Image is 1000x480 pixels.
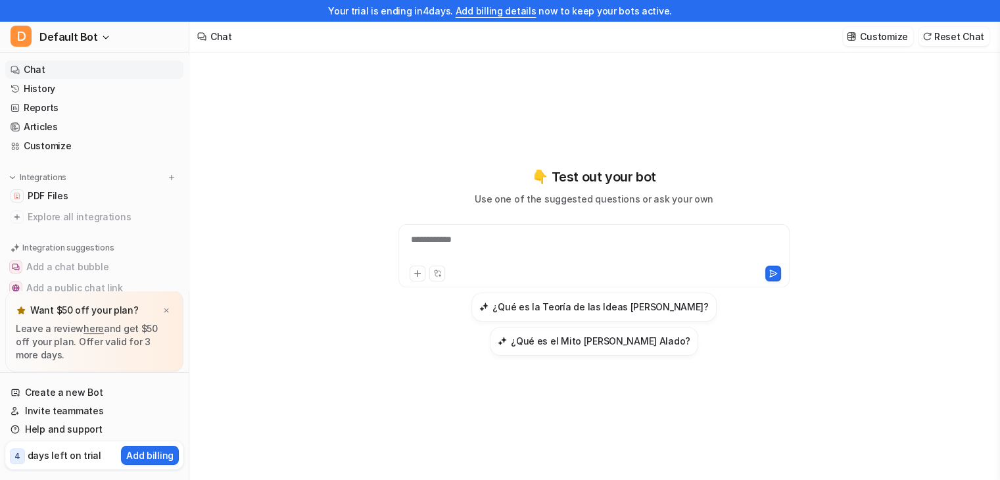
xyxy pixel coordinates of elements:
[16,305,26,316] img: star
[5,383,183,402] a: Create a new Bot
[471,293,716,322] button: ¿Qué es la Teoría de las Ideas de Platón?¿Qué es la Teoría de las Ideas [PERSON_NAME]?
[12,284,20,292] img: Add a public chat link
[28,206,178,228] span: Explore all integrations
[5,80,183,98] a: History
[5,402,183,420] a: Invite teammates
[121,446,179,465] button: Add billing
[22,242,114,254] p: Integration suggestions
[162,306,170,315] img: x
[39,28,98,46] span: Default Bot
[83,323,104,334] a: here
[511,334,690,348] h3: ¿Qué es el Mito [PERSON_NAME] Alado?
[5,137,183,155] a: Customize
[5,171,70,184] button: Integrations
[860,30,907,43] p: Customize
[13,192,21,200] img: PDF Files
[16,322,173,362] p: Leave a review and get $50 off your plan. Offer valid for 3 more days.
[918,27,989,46] button: Reset Chat
[479,302,488,312] img: ¿Qué es la Teoría de las Ideas de Platón?
[126,448,174,462] p: Add billing
[5,60,183,79] a: Chat
[5,277,183,299] button: Add a public chat linkAdd a public chat link
[922,32,932,41] img: reset
[5,187,183,205] a: PDF FilesPDF Files
[8,173,17,182] img: expand menu
[12,263,20,271] img: Add a chat bubble
[5,208,183,226] a: Explore all integrations
[5,118,183,136] a: Articles
[14,450,20,462] p: 4
[456,5,536,16] a: Add billing details
[11,210,24,224] img: explore all integrations
[20,172,66,183] p: Integrations
[30,304,139,317] p: Want $50 off your plan?
[28,448,101,462] p: days left on trial
[475,192,713,206] p: Use one of the suggested questions or ask your own
[532,167,655,187] p: 👇 Test out your bot
[498,336,507,346] img: ¿Qué es el Mito del Carro Alado?
[5,420,183,439] a: Help and support
[843,27,913,46] button: Customize
[28,189,68,203] span: PDF Files
[167,173,176,182] img: menu_add.svg
[5,256,183,277] button: Add a chat bubbleAdd a chat bubble
[11,26,32,47] span: D
[490,327,698,356] button: ¿Qué es el Mito del Carro Alado?¿Qué es el Mito [PERSON_NAME] Alado?
[492,300,708,314] h3: ¿Qué es la Teoría de las Ideas [PERSON_NAME]?
[847,32,856,41] img: customize
[5,99,183,117] a: Reports
[210,30,232,43] div: Chat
